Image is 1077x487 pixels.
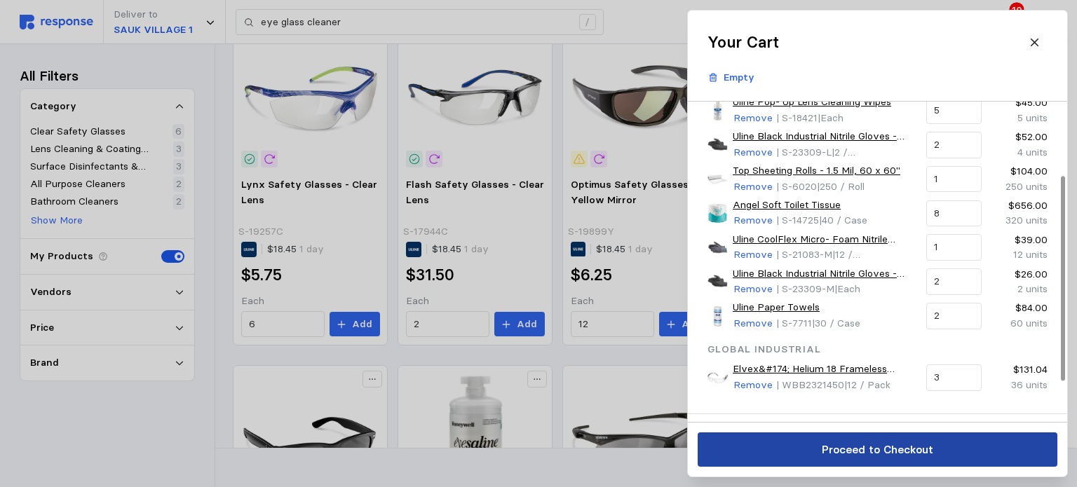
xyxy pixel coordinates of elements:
img: S-18421 [707,100,728,121]
button: Empty [700,64,762,91]
p: 2 units [991,282,1047,297]
input: Qty [934,98,973,123]
p: 60 units [991,316,1047,331]
p: Remove [733,282,773,297]
img: S-6020 [707,169,728,189]
input: Qty [934,132,973,158]
p: 4 units [991,145,1047,160]
span: | Each [817,111,843,124]
p: Remove [733,145,773,160]
p: $104.00 [991,164,1047,179]
img: EC4_SG-59C-AF.webp [707,368,728,388]
img: S-21083-M [707,238,728,258]
p: 5 units [991,111,1047,126]
h2: Your Cart [707,32,779,53]
p: Proceed to Checkout [821,441,933,458]
span: | S-7711 [775,317,811,329]
button: Remove [733,179,773,196]
p: $52.00 [991,130,1047,145]
input: Qty [934,269,973,294]
p: 36 units [991,378,1047,393]
span: | WBB2321450 [775,378,844,391]
img: S-23309-L [707,135,728,155]
a: Angel Soft Toilet Tissue [733,198,841,213]
p: Global Industrial [707,342,1048,357]
p: Empty [724,70,754,85]
button: Remove [733,212,773,229]
span: | S-6020 [775,180,816,193]
p: Remove [733,179,773,195]
img: S-7711 [707,306,728,327]
p: $39.00 [991,233,1047,248]
a: Uline CoolFlex Micro- Foam Nitrile Coated Gloves - Medium [733,232,916,247]
a: Top Sheeting Rolls - 1.5 Mil, 60 x 60" [733,163,900,179]
p: 250 units [991,179,1047,195]
p: $131.04 [991,362,1047,378]
p: Remove [733,316,773,331]
span: | 250 / Roll [816,180,864,193]
span: | 12 / Pack [844,378,890,391]
p: Remove [733,378,773,393]
a: Elvex&#174; Helium 18 Frameless Safety Glasses, Anti-Fog, Clear Lens, Black Temples, Pack of 12 -... [733,362,916,377]
img: S-23309-M [707,272,728,292]
p: Remove [733,213,773,228]
a: Uline Pop- Up Lens Cleaning Wipes [733,95,891,110]
input: Qty [934,167,973,192]
button: Remove [733,377,773,394]
button: Remove [733,315,773,332]
p: $84.00 [991,301,1047,316]
p: Remove [733,247,773,263]
span: | S-23309-L [775,146,831,158]
span: | 30 / Case [811,317,860,329]
span: | S-14725 [775,214,818,226]
p: $45.00 [991,95,1047,111]
span: | S-18421 [775,111,817,124]
a: Uline Paper Towels [733,300,820,315]
span: | S-23309-M [775,282,834,295]
p: 320 units [991,213,1047,228]
a: Uline Black Industrial Nitrile Gloves - Powder- Free, 4 Mil, Large [733,129,916,144]
p: $656.00 [991,198,1047,214]
input: Qty [934,303,973,329]
input: Qty [934,365,973,390]
button: Remove [733,144,773,161]
img: S-14725 [707,203,728,224]
button: Remove [733,247,773,263]
span: | S-21083-M [775,248,832,261]
button: Remove [733,281,773,298]
p: $26.00 [991,267,1047,282]
a: Uline Black Industrial Nitrile Gloves - Powder- Free, 4 Mil, Medium [733,266,916,282]
button: Proceed to Checkout [698,432,1057,467]
span: | Each [834,282,860,295]
input: Qty [934,201,973,226]
input: Qty [934,235,973,260]
span: | 40 / Case [818,214,867,226]
p: Remove [733,111,773,126]
p: 12 units [991,247,1047,263]
button: Remove [733,110,773,127]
